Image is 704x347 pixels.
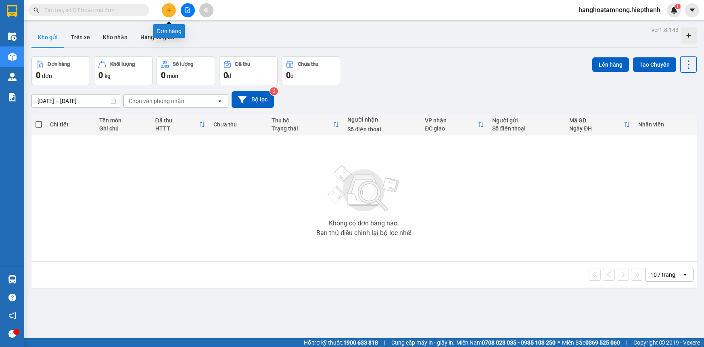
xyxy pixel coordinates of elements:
[155,117,199,124] div: Đã thu
[167,73,178,79] span: món
[8,275,17,284] img: warehouse-icon
[290,73,294,79] span: đ
[33,7,39,13] span: search
[181,3,195,17] button: file-add
[592,57,629,72] button: Lên hàng
[456,338,556,347] span: Miền Nam
[50,121,91,128] div: Chi tiết
[425,117,477,124] div: VP nhận
[8,93,17,101] img: solution-icon
[8,294,16,301] span: question-circle
[272,125,333,132] div: Trạng thái
[492,125,562,132] div: Số điện thoại
[110,61,135,67] div: Khối lượng
[652,25,679,34] div: ver 1.8.143
[391,338,454,347] span: Cung cấp máy in - giấy in:
[48,61,70,67] div: Đơn hàng
[224,70,228,80] span: 0
[8,53,17,61] img: warehouse-icon
[421,114,488,135] th: Toggle SortBy
[64,27,96,47] button: Trên xe
[8,73,17,81] img: warehouse-icon
[7,5,17,17] img: logo-vxr
[558,341,560,344] span: ⚪️
[329,220,399,227] div: Không có đơn hàng nào.
[569,125,623,132] div: Ngày ĐH
[203,7,209,13] span: aim
[235,61,250,67] div: Đã thu
[685,3,699,17] button: caret-down
[682,271,688,278] svg: open
[282,56,340,85] button: Chưa thu0đ
[562,338,620,347] span: Miền Bắc
[213,121,263,128] div: Chưa thu
[94,56,152,85] button: Khối lượng0kg
[689,6,696,14] span: caret-down
[347,126,417,132] div: Số điện thoại
[228,73,231,79] span: đ
[286,70,290,80] span: 0
[585,339,620,346] strong: 0369 525 060
[482,339,556,346] strong: 0708 023 035 - 0935 103 250
[272,117,333,124] div: Thu hộ
[626,338,627,347] span: |
[96,27,134,47] button: Kho nhận
[173,61,193,67] div: Số lượng
[8,312,16,320] span: notification
[134,27,181,47] button: Hàng đã giao
[676,4,679,9] span: 1
[659,340,665,345] span: copyright
[166,7,172,13] span: plus
[44,6,140,15] input: Tìm tên, số ĐT hoặc mã đơn
[343,339,378,346] strong: 1900 633 818
[104,73,111,79] span: kg
[219,56,278,85] button: Đã thu0đ
[650,271,675,279] div: 10 / trang
[298,61,318,67] div: Chưa thu
[42,73,52,79] span: đơn
[572,5,667,15] span: hanghoatamnong.hiepthanh
[36,70,40,80] span: 0
[324,160,404,217] img: svg+xml;base64,PHN2ZyBjbGFzcz0ibGlzdC1wbHVnX19zdmciIHhtbG5zPSJodHRwOi8vd3d3LnczLm9yZy8yMDAwL3N2Zy...
[199,3,213,17] button: aim
[8,330,16,338] span: message
[99,125,147,132] div: Ghi chú
[157,56,215,85] button: Số lượng0món
[31,56,90,85] button: Đơn hàng0đơn
[384,338,385,347] span: |
[232,91,274,108] button: Bộ lọc
[32,95,120,107] input: Select a date range.
[671,6,678,14] img: icon-new-feature
[8,32,17,41] img: warehouse-icon
[675,4,681,9] sup: 1
[155,125,199,132] div: HTTT
[633,57,676,72] button: Tạo Chuyến
[425,125,477,132] div: ĐC giao
[681,27,697,44] div: Tạo kho hàng mới
[267,114,343,135] th: Toggle SortBy
[185,7,190,13] span: file-add
[151,114,209,135] th: Toggle SortBy
[304,338,378,347] span: Hỗ trợ kỹ thuật:
[99,117,147,124] div: Tên món
[347,116,417,123] div: Người nhận
[569,117,623,124] div: Mã GD
[31,27,64,47] button: Kho gửi
[162,3,176,17] button: plus
[129,97,184,105] div: Chọn văn phòng nhận
[316,230,412,236] div: Bạn thử điều chỉnh lại bộ lọc nhé!
[270,87,278,95] sup: 2
[217,98,223,104] svg: open
[161,70,165,80] span: 0
[565,114,634,135] th: Toggle SortBy
[638,121,693,128] div: Nhân viên
[98,70,103,80] span: 0
[492,117,562,124] div: Người gửi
